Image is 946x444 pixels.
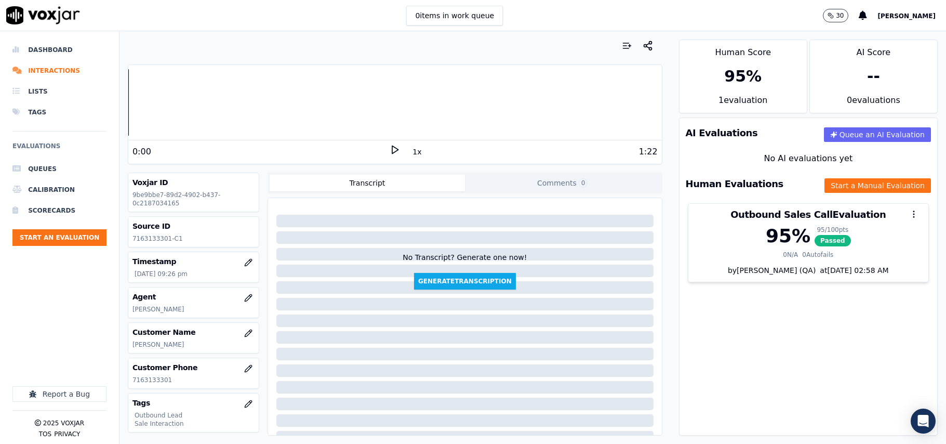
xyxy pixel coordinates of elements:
div: by [PERSON_NAME] (QA) [688,265,928,282]
div: No AI evaluations yet [688,152,929,165]
div: AI Score [810,40,937,59]
div: 0 Autofails [802,251,833,259]
h3: Customer Phone [132,362,255,373]
button: 1x [410,145,423,159]
button: Comments [465,175,660,191]
div: -- [867,67,880,86]
img: voxjar logo [6,6,80,24]
div: 0 N/A [783,251,798,259]
h6: Evaluations [12,140,106,159]
button: 30 [823,9,859,22]
div: 1:22 [639,146,658,158]
button: 30 [823,9,848,22]
span: [PERSON_NAME] [877,12,936,20]
a: Interactions [12,60,106,81]
p: Outbound Lead [135,411,255,420]
div: 0 evaluation s [810,94,937,113]
div: 95 % [724,67,762,86]
a: Tags [12,102,106,123]
h3: Human Evaluations [686,179,783,189]
div: at [DATE] 02:58 AM [816,265,888,276]
button: Start a Manual Evaluation [824,178,931,193]
a: Scorecards [12,200,106,221]
button: Privacy [54,430,80,438]
div: 0:00 [132,146,151,158]
span: Passed [815,235,851,246]
span: 0 [579,178,588,188]
button: Transcript [270,175,465,191]
a: Queues [12,159,106,179]
a: Lists [12,81,106,102]
div: 1 evaluation [679,94,807,113]
div: 95 / 100 pts [815,226,851,234]
button: Queue an AI Evaluation [824,127,931,142]
p: 30 [836,11,844,20]
a: Dashboard [12,40,106,60]
p: 9be9bbe7-89d2-4902-b437-0c2187034165 [132,191,255,207]
h3: Timestamp [132,256,255,267]
h3: Source ID [132,221,255,231]
h3: Tags [132,398,255,408]
button: TOS [39,430,51,438]
button: [PERSON_NAME] [877,9,946,22]
button: Report a Bug [12,386,106,402]
div: Open Intercom Messenger [911,409,936,434]
a: Calibration [12,179,106,200]
h3: Customer Name [132,327,255,337]
p: Sale Interaction [135,420,255,428]
div: No Transcript? Generate one now! [403,252,527,273]
button: GenerateTranscription [414,273,516,290]
div: Human Score [679,40,807,59]
button: Start an Evaluation [12,229,106,246]
h3: AI Evaluations [686,128,758,138]
h3: Agent [132,292,255,302]
p: 7163133301-C1 [132,234,255,243]
p: [PERSON_NAME] [132,305,255,314]
button: 0items in work queue [406,6,503,25]
p: 7163133301 [132,376,255,384]
div: 95 % [766,226,810,246]
p: 2025 Voxjar [43,419,84,427]
p: [DATE] 09:26 pm [135,270,255,278]
h3: Voxjar ID [132,177,255,188]
p: [PERSON_NAME] [132,341,255,349]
